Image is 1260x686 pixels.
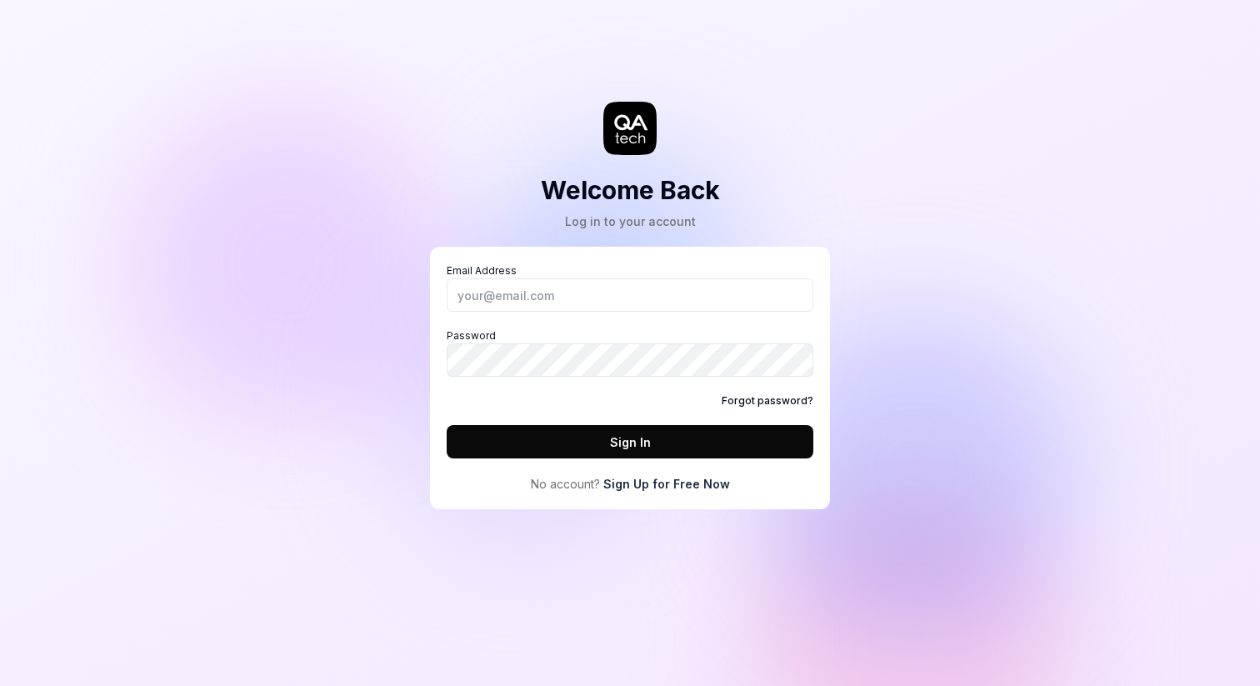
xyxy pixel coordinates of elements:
button: Sign In [447,425,813,458]
input: Password [447,343,813,377]
a: Sign Up for Free Now [603,475,730,493]
label: Password [447,328,813,377]
label: Email Address [447,263,813,312]
div: Log in to your account [541,213,720,230]
span: No account? [531,475,600,493]
h2: Welcome Back [541,172,720,209]
a: Forgot password? [722,393,813,408]
input: Email Address [447,278,813,312]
